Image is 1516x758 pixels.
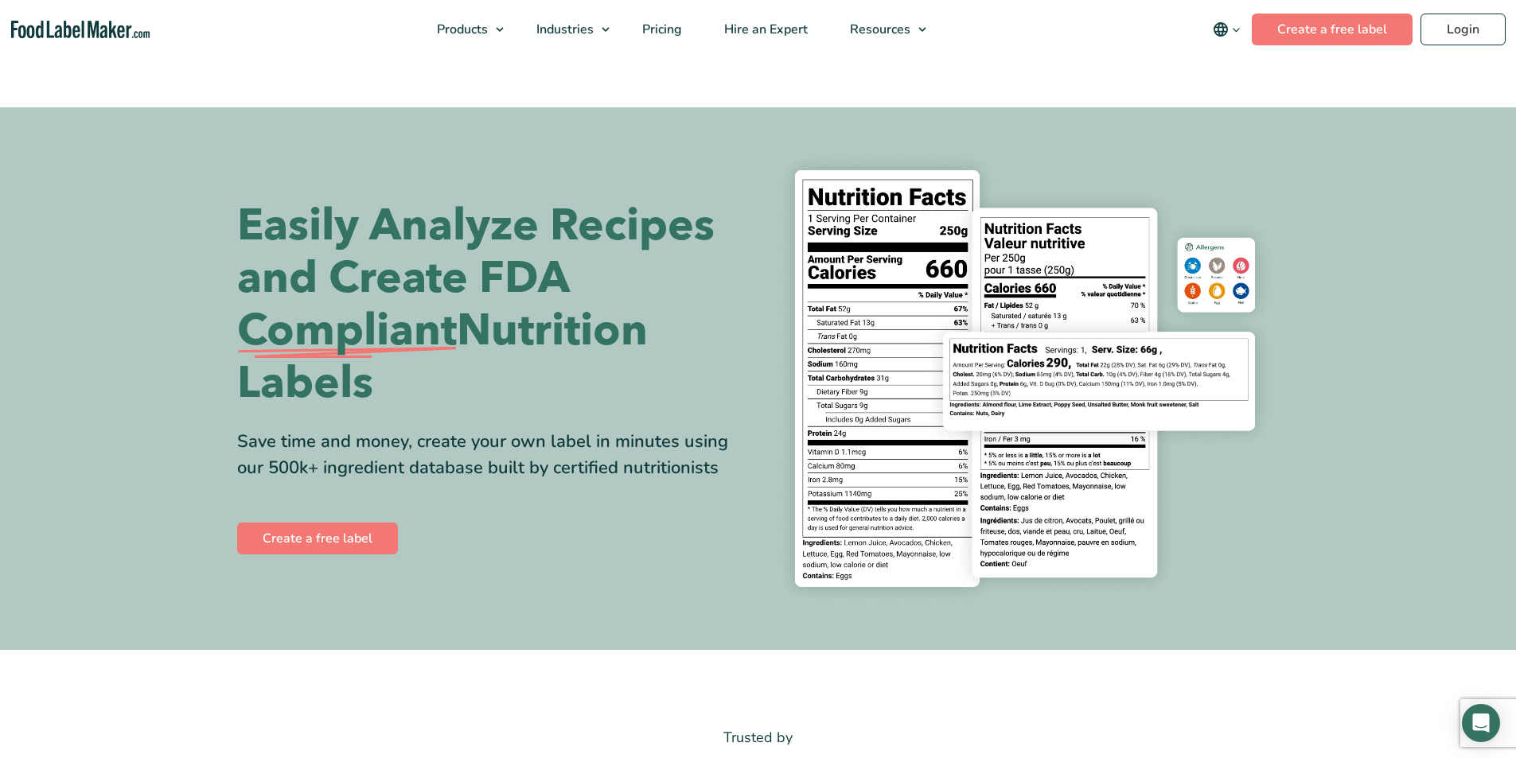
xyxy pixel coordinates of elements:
[432,21,489,38] span: Products
[237,200,746,410] h1: Easily Analyze Recipes and Create FDA Nutrition Labels
[532,21,595,38] span: Industries
[1252,14,1413,45] a: Create a free label
[237,726,1280,749] p: Trusted by
[237,523,398,554] a: Create a free label
[1462,704,1500,742] div: Open Intercom Messenger
[845,21,912,38] span: Resources
[237,305,457,357] span: Compliant
[237,429,746,481] div: Save time and money, create your own label in minutes using our 500k+ ingredient database built b...
[637,21,684,38] span: Pricing
[1421,14,1506,45] a: Login
[719,21,809,38] span: Hire an Expert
